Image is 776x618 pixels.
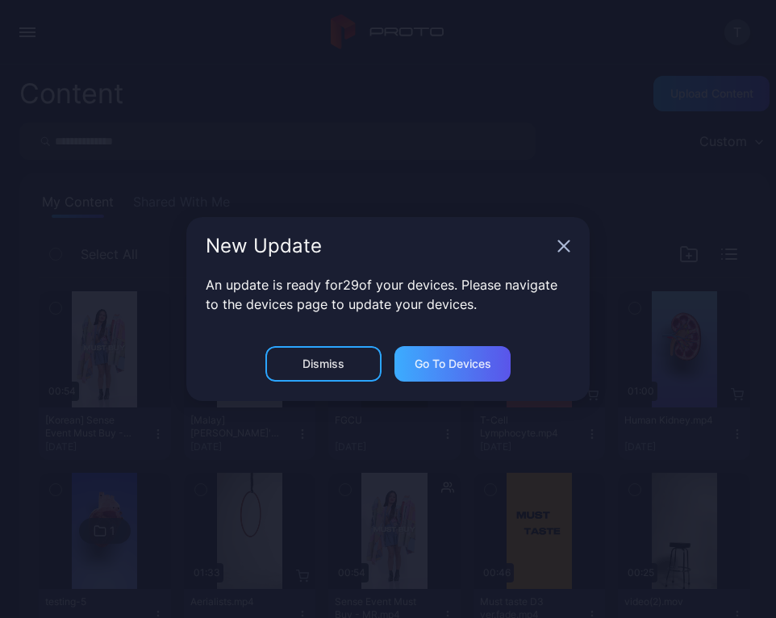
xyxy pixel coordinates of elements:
[206,275,570,314] p: An update is ready for 29 of your devices. Please navigate to the devices page to update your dev...
[302,357,344,370] div: Dismiss
[415,357,491,370] div: Go to devices
[206,236,551,256] div: New Update
[394,346,511,382] button: Go to devices
[265,346,382,382] button: Dismiss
